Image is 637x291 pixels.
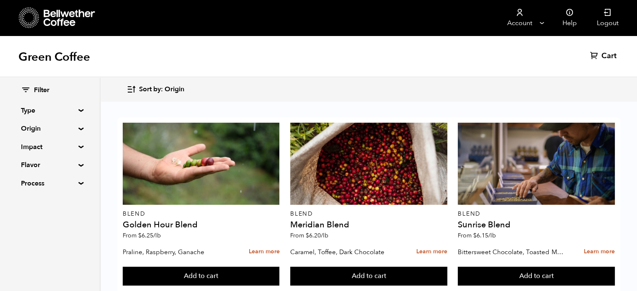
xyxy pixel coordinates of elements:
[458,246,565,258] p: Bittersweet Chocolate, Toasted Marshmallow, Candied Orange, Praline
[584,243,615,261] a: Learn more
[458,232,496,239] span: From
[306,232,328,239] bdi: 6.20
[123,267,280,286] button: Add to cart
[290,267,447,286] button: Add to cart
[590,51,619,61] a: Cart
[290,211,447,217] p: Blend
[321,232,328,239] span: /lb
[473,232,496,239] bdi: 6.15
[21,160,79,170] summary: Flavor
[248,243,279,261] a: Learn more
[458,267,615,286] button: Add to cart
[34,86,49,95] span: Filter
[306,232,309,239] span: $
[139,85,184,94] span: Sort by: Origin
[18,49,90,64] h1: Green Coffee
[123,221,280,229] h4: Golden Hour Blend
[123,232,161,239] span: From
[290,221,447,229] h4: Meridian Blend
[601,51,616,61] span: Cart
[416,243,447,261] a: Learn more
[473,232,477,239] span: $
[21,124,79,134] summary: Origin
[123,211,280,217] p: Blend
[21,106,79,116] summary: Type
[153,232,161,239] span: /lb
[138,232,142,239] span: $
[458,211,615,217] p: Blend
[21,142,79,152] summary: Impact
[458,221,615,229] h4: Sunrise Blend
[123,246,230,258] p: Praline, Raspberry, Ganache
[488,232,496,239] span: /lb
[126,80,184,99] button: Sort by: Origin
[138,232,161,239] bdi: 6.25
[21,178,79,188] summary: Process
[290,246,397,258] p: Caramel, Toffee, Dark Chocolate
[290,232,328,239] span: From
